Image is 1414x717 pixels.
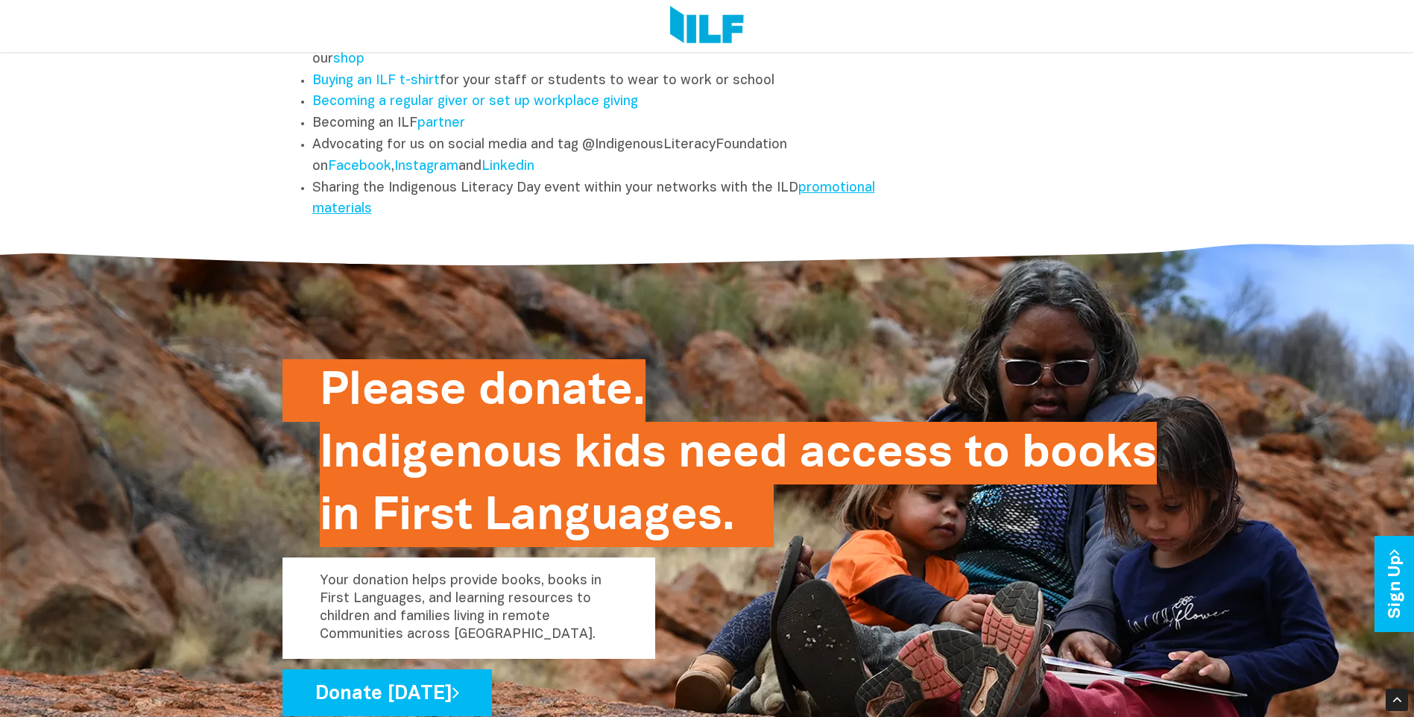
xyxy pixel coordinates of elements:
a: Facebook [328,160,391,173]
a: Buying an ILF t-shirt [312,75,440,87]
a: Becoming a regular giver or set up workplace giving [312,95,638,108]
li: for your staff or students to wear to work or school [312,71,915,92]
a: Donate [DATE] [283,669,492,716]
a: shop [333,53,364,66]
p: Your donation helps provide books, books in First Languages, and learning resources to children a... [283,558,655,659]
a: partner [417,117,465,130]
li: Sharing the Indigenous Literacy Day event within your networks with the ILD [312,178,915,221]
li: Becoming an ILF [312,113,915,135]
div: Scroll Back to Top [1386,689,1408,711]
h2: Please donate. Indigenous kids need access to books in First Languages. [320,359,1157,547]
li: Advocating for us on social media and tag @IndigenousLiteracyFoundation on , and [312,135,915,178]
img: Logo [670,6,744,46]
a: Linkedin [482,160,534,173]
a: Instagram [394,160,458,173]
